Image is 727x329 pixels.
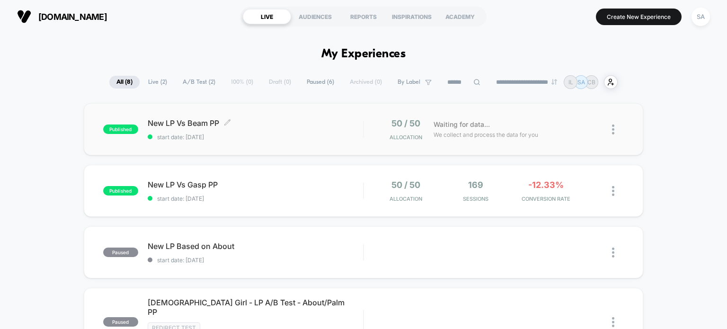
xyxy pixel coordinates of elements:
[236,191,257,202] div: Current time
[689,7,713,27] button: SA
[391,118,420,128] span: 50 / 50
[568,79,573,86] p: IL
[391,180,420,190] span: 50 / 50
[38,12,107,22] span: [DOMAIN_NAME]
[148,118,363,128] span: New LP Vs Beam PP
[148,180,363,189] span: New LP Vs Gasp PP
[109,76,140,89] span: All ( 8 )
[612,186,614,196] img: close
[339,9,388,24] div: REPORTS
[176,76,222,89] span: A/B Test ( 2 )
[390,196,422,202] span: Allocation
[300,76,341,89] span: Paused ( 6 )
[141,76,174,89] span: Live ( 2 )
[612,317,614,327] img: close
[5,189,20,204] button: Play, NEW DEMO 2025-VEED.mp4
[148,133,363,141] span: start date: [DATE]
[434,130,538,139] span: We collect and process the data for you
[513,196,578,202] span: CONVERSION RATE
[577,79,585,86] p: SA
[468,180,483,190] span: 169
[7,176,365,185] input: Seek
[587,79,595,86] p: CB
[103,317,138,327] span: paused
[243,9,291,24] div: LIVE
[443,196,508,202] span: Sessions
[528,180,564,190] span: -12.33%
[612,124,614,134] img: close
[103,186,138,196] span: published
[321,47,406,61] h1: My Experiences
[103,248,138,257] span: paused
[436,9,484,24] div: ACADEMY
[612,248,614,258] img: close
[291,9,339,24] div: AUDIENCES
[148,298,363,317] span: [DEMOGRAPHIC_DATA] Girl - LP A/B Test - About/Palm PP
[148,257,363,264] span: start date: [DATE]
[17,9,31,24] img: Visually logo
[148,241,363,251] span: New LP Based on About
[174,93,197,116] button: Play, NEW DEMO 2025-VEED.mp4
[551,79,557,85] img: end
[390,134,422,141] span: Allocation
[388,9,436,24] div: INSPIRATIONS
[596,9,682,25] button: Create New Experience
[434,119,490,130] span: Waiting for data...
[692,8,710,26] div: SA
[148,195,363,202] span: start date: [DATE]
[259,191,284,202] div: Duration
[302,192,331,201] input: Volume
[398,79,420,86] span: By Label
[103,124,138,134] span: published
[14,9,110,24] button: [DOMAIN_NAME]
